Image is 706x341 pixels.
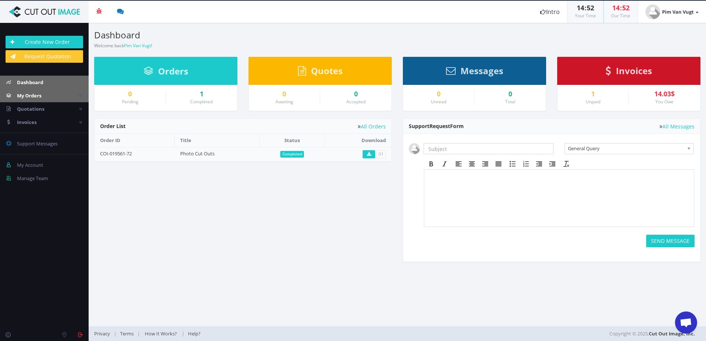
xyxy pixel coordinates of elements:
span: General Query [568,144,684,153]
h3: Dashboard [94,30,392,40]
small: Completed [190,99,213,105]
a: Pim Van Vugt [638,1,706,23]
div: | | | [94,326,498,341]
th: Download [325,134,391,147]
small: Your Time [575,13,596,19]
div: Bold [425,159,438,169]
a: Open chat [675,311,697,334]
iframe: Rich Text Area. Press ALT-F9 for menu. Press ALT-F10 for toolbar. Press ALT-0 for help [424,170,694,227]
a: 0 [409,90,469,98]
a: How It Works? [140,330,182,337]
small: Unread [431,99,446,105]
a: All Orders [358,124,386,129]
small: Pending [122,99,138,105]
div: Align left [452,159,465,169]
span: Order List [100,123,126,130]
small: Awaiting [275,99,293,105]
a: Intro [533,1,567,23]
div: Numbered list [519,159,532,169]
div: Bullet list [506,159,519,169]
div: Clear formatting [560,159,573,169]
input: Subject [424,143,554,154]
span: 52 [622,3,630,12]
div: Decrease indent [532,159,546,169]
span: How It Works? [145,330,177,337]
img: user_default.jpg [645,4,660,19]
a: Photo Cut Outs [180,150,215,157]
span: My Account [17,162,43,168]
span: 52 [587,3,594,12]
a: 1 [171,90,232,98]
span: Invoices [616,65,652,77]
div: Increase indent [546,159,559,169]
small: You Owe [655,99,674,105]
a: Create New Order [6,36,83,48]
span: Support Form [409,123,464,130]
a: All Messages [659,124,695,129]
span: Completed [280,151,304,158]
div: Italic [438,159,451,169]
span: Support Messages [17,140,58,147]
a: Cut Out Image, Inc. [649,330,695,337]
a: 1 [563,90,623,98]
span: : [620,3,622,12]
span: 14 [577,3,584,12]
span: Orders [158,65,188,77]
span: My Orders [17,92,41,99]
small: Accepted [346,99,366,105]
a: 0 [100,90,160,98]
span: Manage Team [17,175,48,182]
th: Order ID [95,134,175,147]
small: Total [505,99,515,105]
a: Request Quotation [6,50,83,63]
strong: Pim Van Vugt [662,8,694,15]
small: Unpaid [586,99,600,105]
a: Help? [184,330,204,337]
small: Our Time [611,13,630,19]
img: user_default.jpg [409,143,420,154]
div: 0 [480,90,540,98]
span: Quotations [17,106,44,112]
span: 14 [612,3,620,12]
img: Cut Out Image [6,6,83,17]
a: COI-019561-72 [100,150,132,157]
span: Request [429,123,450,130]
th: Status [260,134,325,147]
span: Quotes [311,65,343,77]
a: Quotes [298,69,343,76]
span: Dashboard [17,79,43,86]
div: Align center [465,159,479,169]
div: Justify [492,159,505,169]
button: SEND MESSAGE [646,235,695,247]
a: 0 [326,90,386,98]
a: Privacy [94,330,114,337]
a: Orders [144,69,188,76]
a: Pim Van Vugt [124,42,151,49]
span: : [584,3,587,12]
span: Messages [460,65,503,77]
small: Welcome back ! [94,42,152,49]
span: Copyright © 2025, [609,330,695,337]
a: Messages [446,69,503,76]
div: 14.03$ [634,90,695,98]
a: Invoices [606,69,652,76]
a: Terms [116,330,137,337]
th: Title [175,134,260,147]
span: Invoices [17,119,37,125]
div: Align right [479,159,492,169]
a: 0 [254,90,314,98]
